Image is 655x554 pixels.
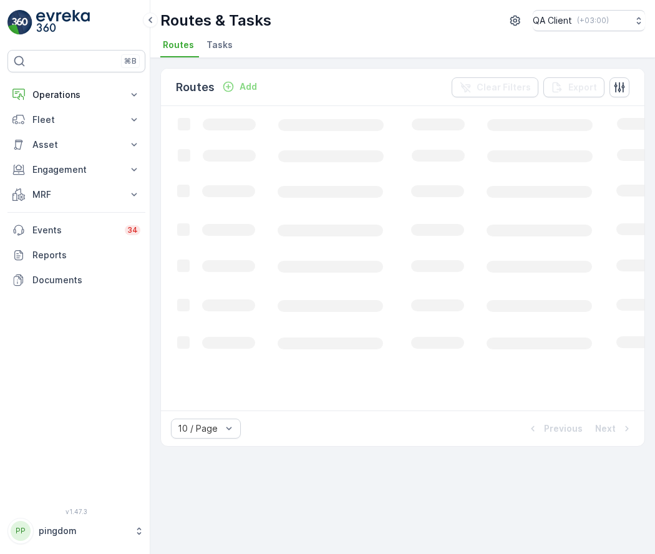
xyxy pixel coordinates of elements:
button: Add [217,79,262,94]
p: MRF [32,188,120,201]
p: pingdom [39,525,128,537]
button: Asset [7,132,145,157]
button: Engagement [7,157,145,182]
a: Documents [7,268,145,293]
button: Operations [7,82,145,107]
button: Fleet [7,107,145,132]
p: Add [240,80,257,93]
span: v 1.47.3 [7,508,145,515]
button: MRF [7,182,145,207]
p: Asset [32,138,120,151]
a: Events34 [7,218,145,243]
img: logo_light-DOdMpM7g.png [36,10,90,35]
span: Routes [163,39,194,51]
p: Previous [544,422,583,435]
button: Next [594,421,634,436]
p: Clear Filters [477,81,531,94]
p: Reports [32,249,140,261]
p: Export [568,81,597,94]
button: Clear Filters [452,77,538,97]
p: Documents [32,274,140,286]
p: Events [32,224,117,236]
p: Routes & Tasks [160,11,271,31]
button: QA Client(+03:00) [533,10,645,31]
button: PPpingdom [7,518,145,544]
p: 34 [127,225,138,235]
span: Tasks [206,39,233,51]
p: QA Client [533,14,572,27]
p: ( +03:00 ) [577,16,609,26]
button: Previous [525,421,584,436]
div: PP [11,521,31,541]
p: Next [595,422,616,435]
a: Reports [7,243,145,268]
p: ⌘B [124,56,137,66]
p: Operations [32,89,120,101]
p: Routes [176,79,215,96]
button: Export [543,77,604,97]
img: logo [7,10,32,35]
p: Fleet [32,114,120,126]
p: Engagement [32,163,120,176]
